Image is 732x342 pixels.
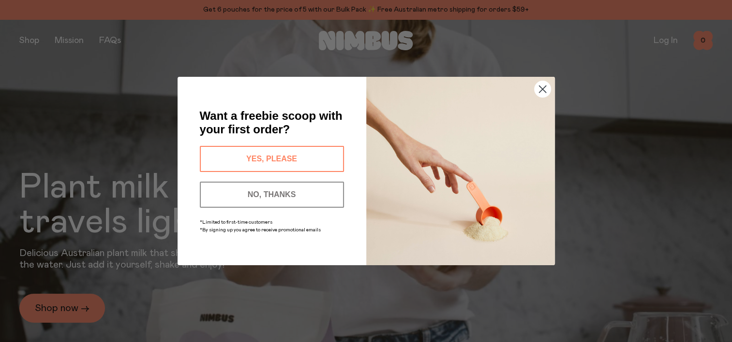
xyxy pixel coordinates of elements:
[200,220,272,225] span: *Limited to first-time customers
[534,81,551,98] button: Close dialog
[366,77,555,265] img: c0d45117-8e62-4a02-9742-374a5db49d45.jpeg
[200,228,321,232] span: *By signing up you agree to receive promotional emails
[200,109,343,136] span: Want a freebie scoop with your first order?
[200,182,344,208] button: NO, THANKS
[200,146,344,172] button: YES, PLEASE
